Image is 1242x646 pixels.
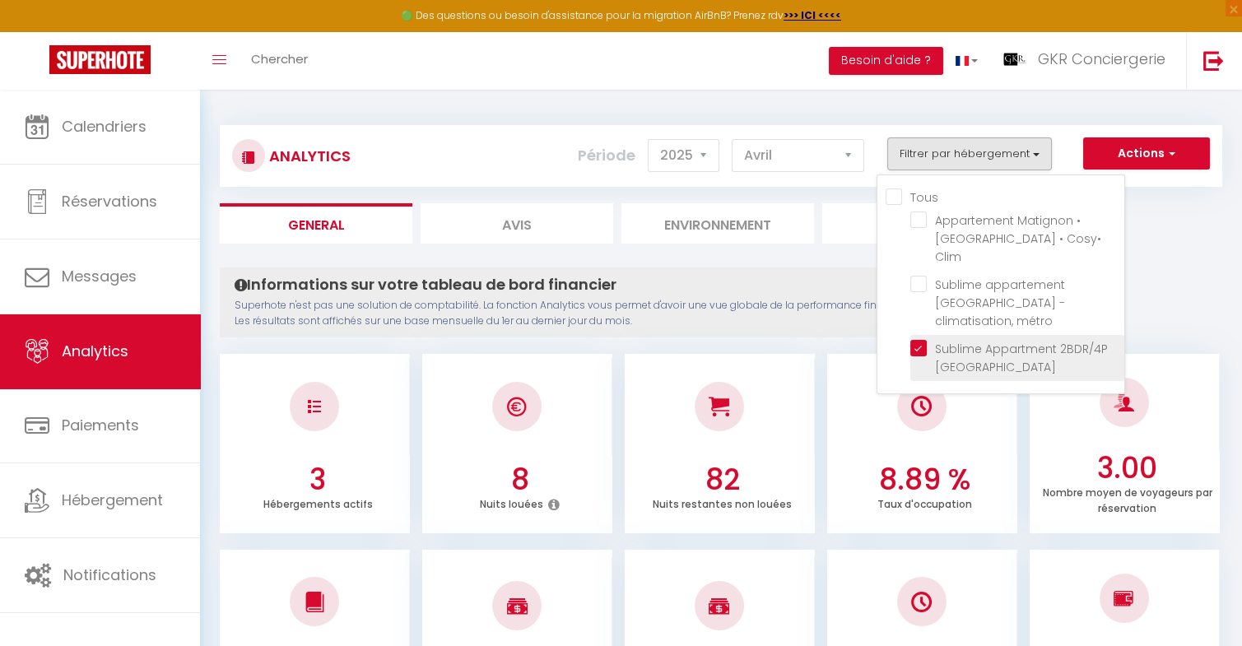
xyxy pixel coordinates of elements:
[1203,50,1224,71] img: logout
[251,50,308,67] span: Chercher
[220,203,412,244] li: General
[62,191,157,211] span: Réservations
[1114,588,1134,608] img: NO IMAGE
[1083,137,1210,170] button: Actions
[1038,49,1165,69] span: GKR Conciergerie
[935,341,1108,375] span: Sublime Appartment 2BDR/4P [GEOGRAPHIC_DATA]
[877,494,972,511] p: Taux d'occupation
[1039,451,1216,486] h3: 3.00
[308,400,321,413] img: NO IMAGE
[63,565,156,585] span: Notifications
[421,203,613,244] li: Avis
[235,298,1002,329] p: Superhote n'est pas une solution de comptabilité. La fonction Analytics vous permet d'avoir une v...
[431,462,608,497] h3: 8
[911,592,932,612] img: NO IMAGE
[230,462,407,497] h3: 3
[935,212,1101,265] span: Appartement Matignon • [GEOGRAPHIC_DATA] • Cosy• Clim
[265,137,351,174] h3: Analytics
[578,137,635,174] label: Période
[653,494,792,511] p: Nuits restantes non louées
[829,47,943,75] button: Besoin d'aide ?
[836,462,1013,497] h3: 8.89 %
[235,276,1002,294] h4: Informations sur votre tableau de bord financier
[62,415,139,435] span: Paiements
[1002,47,1027,72] img: ...
[822,203,1015,244] li: Marché
[49,45,151,74] img: Super Booking
[634,462,811,497] h3: 82
[887,137,1052,170] button: Filtrer par hébergement
[62,490,163,510] span: Hébergement
[621,203,814,244] li: Environnement
[263,494,372,511] p: Hébergements actifs
[784,8,841,22] a: >>> ICI <<<<
[62,116,147,137] span: Calendriers
[935,277,1065,329] span: Sublime appartement [GEOGRAPHIC_DATA] - climatisation, métro
[1043,482,1212,515] p: Nombre moyen de voyageurs par réservation
[62,266,137,286] span: Messages
[480,494,543,511] p: Nuits louées
[239,32,320,90] a: Chercher
[62,341,128,361] span: Analytics
[990,32,1186,90] a: ... GKR Conciergerie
